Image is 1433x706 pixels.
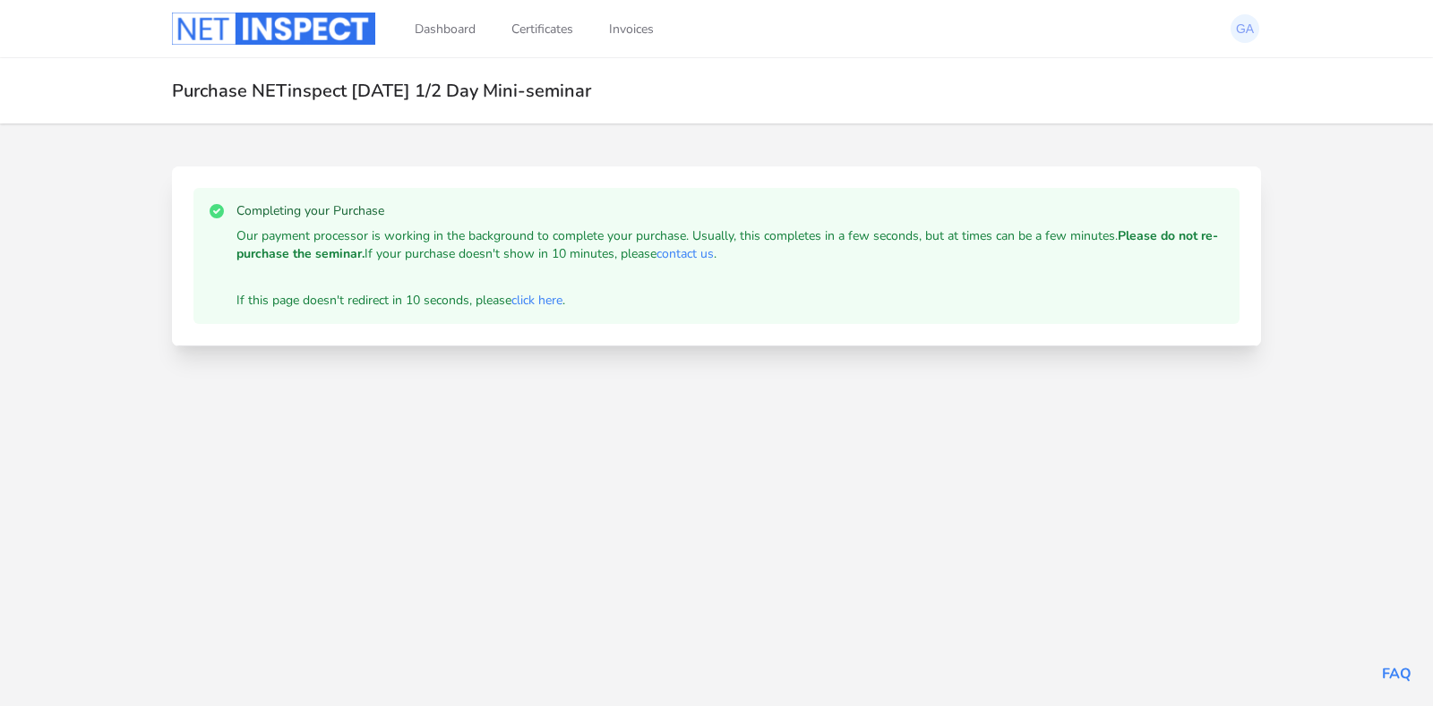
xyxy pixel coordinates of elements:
[236,292,1225,310] p: If this page doesn't redirect in 10 seconds, please .
[172,80,1261,102] h2: Purchase NETinspect [DATE] 1/2 Day Mini-seminar
[511,292,562,309] a: click here
[172,13,375,45] img: Logo
[236,227,1218,262] strong: Please do not re-purchase the seminar.
[1382,664,1412,684] a: FAQ
[236,202,1225,220] h3: Completing your Purchase
[1231,14,1259,43] img: gary ames
[236,227,1225,263] p: Our payment processor is working in the background to complete your purchase. Usually, this compl...
[656,245,714,262] a: contact us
